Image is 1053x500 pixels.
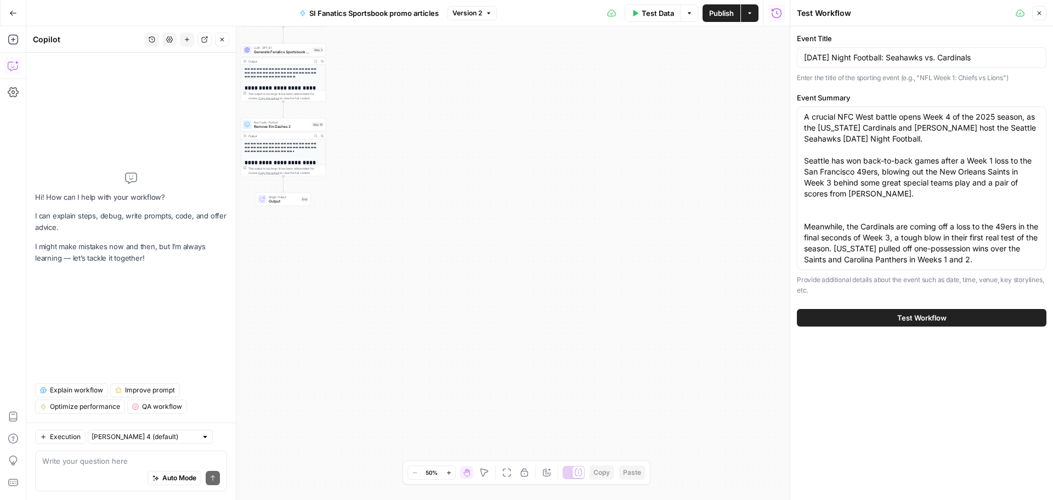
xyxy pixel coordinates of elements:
input: Enter the event title [804,52,1039,63]
span: Auto Mode [162,473,196,483]
p: I can explain steps, debug, write prompts, code, and offer advice. [35,210,227,233]
div: Output [248,59,311,64]
span: 50% [426,468,438,477]
div: This output is too large & has been abbreviated for review. to view the full content. [248,92,324,100]
button: QA workflow [127,400,187,414]
span: Copy the output [258,171,279,175]
span: Run Code · Python [254,120,310,125]
span: Generate Fanatics Sportsbook articles [254,49,311,55]
span: Test Data [642,8,674,19]
p: Hi! How can I help with your workflow? [35,192,227,203]
div: Step 3 [313,48,324,53]
p: Provide additional details about the event such as date, time, venue, key storylines, etc. [797,274,1046,296]
span: Test Workflow [897,312,947,323]
button: Paste [619,465,646,480]
span: Improve prompt [125,385,175,395]
g: Edge from step_3 to step_10 [282,102,284,117]
div: End [301,197,308,202]
textarea: A crucial NFC West battle opens Week 4 of the 2025 season, as the [US_STATE] Cardinals and [PERSO... [804,111,1039,265]
div: Output [248,134,311,138]
button: Auto Mode [148,471,201,485]
button: Explain workflow [35,383,108,397]
span: Single Output [269,195,299,199]
div: Copilot [33,34,141,45]
button: Publish [703,4,740,22]
span: QA workflow [142,402,182,412]
g: Edge from step_10 to end [282,176,284,192]
label: Event Title [797,33,1046,44]
span: SI Fanatics Sportsbook promo articles [309,8,439,19]
button: Test Data [625,4,681,22]
button: Copy [589,465,614,480]
span: Version 2 [452,8,482,18]
span: LLM · GPT-4.1 [254,46,311,50]
p: Enter the title of the sporting event (e.g., "NFL Week 1: Chiefs vs Lions") [797,72,1046,83]
span: Copy the output [258,97,279,100]
p: I might make mistakes now and then, but I’m always learning — let’s tackle it together! [35,241,227,264]
label: Event Summary [797,92,1046,103]
div: Step 10 [312,122,324,127]
span: Remove Em Dashes 2 [254,124,310,130]
div: Single OutputOutputEnd [241,193,326,206]
div: This output is too large & has been abbreviated for review. to view the full content. [248,166,324,175]
span: Optimize performance [50,402,120,412]
span: Output [269,199,299,204]
button: SI Fanatics Sportsbook promo articles [293,4,445,22]
input: Claude Sonnet 4 (default) [92,431,197,442]
button: Improve prompt [110,383,180,397]
g: Edge from step_9 to step_3 [282,27,284,43]
button: Version 2 [448,6,497,20]
span: Paste [623,468,641,477]
span: Explain workflow [50,385,103,395]
span: Publish [709,8,734,19]
button: Execution [35,430,86,444]
span: Execution [50,432,81,442]
span: Copy [593,468,610,477]
button: Test Workflow [797,309,1046,327]
button: Optimize performance [35,400,125,414]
